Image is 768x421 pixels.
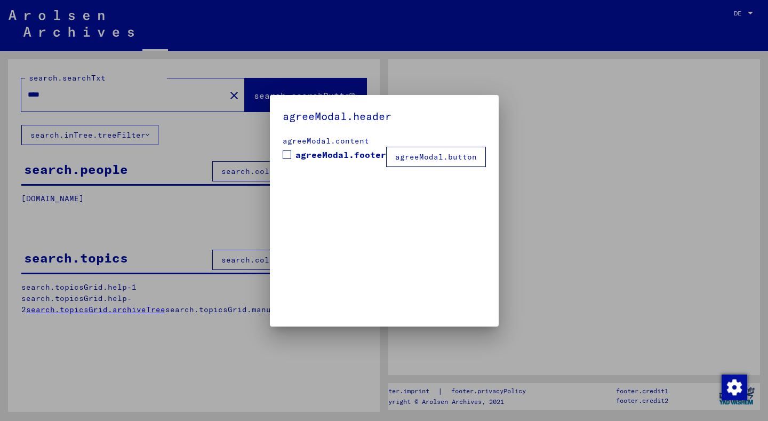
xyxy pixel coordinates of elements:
[386,147,486,167] button: agreeModal.button
[722,375,747,400] img: Zustimmung ändern
[295,148,386,161] span: agreeModal.footer
[721,374,747,400] div: Zustimmung ändern
[283,136,486,147] div: agreeModal.content
[283,108,486,125] h5: agreeModal.header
